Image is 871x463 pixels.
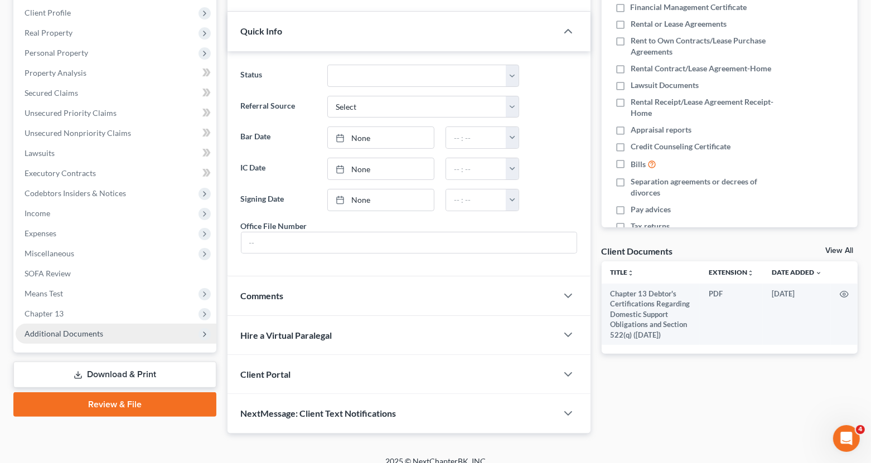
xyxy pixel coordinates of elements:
input: -- : -- [446,189,506,211]
span: Chapter 13 [25,309,64,318]
a: Unsecured Nonpriority Claims [16,123,216,143]
span: Expenses [25,228,56,238]
span: Lawsuit Documents [631,80,699,91]
span: Rental Receipt/Lease Agreement Receipt-Home [631,96,785,119]
span: Pay advices [631,204,671,215]
input: -- [241,232,577,254]
a: Secured Claims [16,83,216,103]
span: Financial Management Certificate [631,2,747,13]
td: Chapter 13 Debtor's Certifications Regarding Domestic Support Obligations and Section 522(q) ([DA... [602,284,700,345]
a: Unsecured Priority Claims [16,103,216,123]
span: Unsecured Nonpriority Claims [25,128,131,138]
a: Executory Contracts [16,163,216,183]
div: Office File Number [241,220,307,232]
span: Personal Property [25,48,88,57]
span: Quick Info [241,26,283,36]
span: Additional Documents [25,329,103,338]
div: Client Documents [602,245,673,257]
span: Rental Contract/Lease Agreement-Home [631,63,771,74]
a: Titleunfold_more [611,268,635,276]
i: expand_more [815,270,822,276]
span: Income [25,208,50,218]
a: Date Added expand_more [772,268,822,276]
td: [DATE] [763,284,831,345]
label: Referral Source [235,96,322,118]
a: Property Analysis [16,63,216,83]
a: None [328,158,434,179]
label: Signing Date [235,189,322,211]
span: Rental or Lease Agreements [631,18,727,30]
i: unfold_more [747,270,754,276]
label: Bar Date [235,126,322,149]
span: Unsecured Priority Claims [25,108,117,118]
label: IC Date [235,158,322,180]
span: Comments [241,290,284,301]
span: Executory Contracts [25,168,96,178]
span: NextMessage: Client Text Notifications [241,408,396,418]
input: -- : -- [446,158,506,179]
span: 4 [856,425,865,434]
span: Property Analysis [25,68,86,77]
iframe: Intercom live chat [833,425,860,452]
span: Client Portal [241,369,291,379]
i: unfold_more [628,270,635,276]
span: Tax returns [631,221,670,232]
span: Client Profile [25,8,71,17]
label: Status [235,65,322,87]
span: Codebtors Insiders & Notices [25,188,126,198]
span: Secured Claims [25,88,78,98]
a: Extensionunfold_more [709,268,754,276]
a: SOFA Review [16,264,216,284]
a: View All [825,247,853,255]
span: Means Test [25,289,63,298]
span: Real Property [25,28,72,37]
a: None [328,189,434,211]
a: Download & Print [13,362,216,388]
td: PDF [700,284,763,345]
span: SOFA Review [25,269,71,278]
span: Bills [631,159,646,170]
span: Hire a Virtual Paralegal [241,330,332,340]
span: Separation agreements or decrees of divorces [631,176,785,198]
span: Credit Counseling Certificate [631,141,730,152]
span: Lawsuits [25,148,55,158]
a: Review & File [13,392,216,417]
span: Appraisal reports [631,124,691,135]
span: Rent to Own Contracts/Lease Purchase Agreements [631,35,785,57]
a: Lawsuits [16,143,216,163]
a: None [328,127,434,148]
input: -- : -- [446,127,506,148]
span: Miscellaneous [25,248,74,258]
